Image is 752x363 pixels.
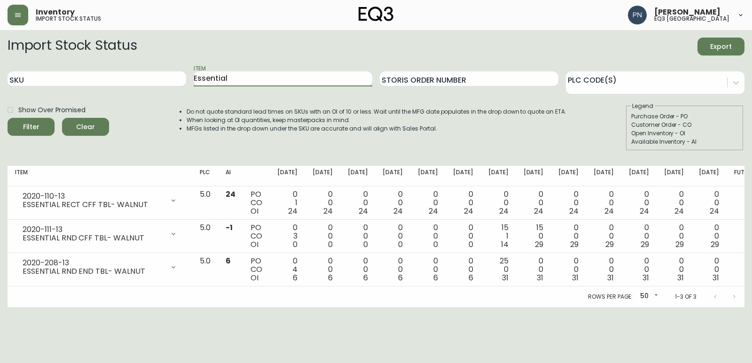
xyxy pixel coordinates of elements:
span: OI [251,272,258,283]
span: 31 [537,272,543,283]
div: 0 0 [699,224,719,249]
div: 0 0 [558,257,579,282]
div: 0 0 [594,190,614,216]
span: 6 [226,255,231,266]
span: 31 [607,272,614,283]
span: 24 [640,206,649,216]
div: ESSENTIAL RND CFF TBL- WALNUT [23,234,164,242]
h2: Import Stock Status [8,38,137,55]
span: Inventory [36,8,75,16]
div: PO CO [251,224,262,249]
span: OI [251,239,258,250]
th: [DATE] [375,166,410,186]
div: 0 0 [313,257,333,282]
th: [DATE] [340,166,376,186]
div: 0 0 [664,190,684,216]
span: 0 [293,239,298,250]
div: Available Inventory - AI [631,138,738,146]
span: 29 [535,239,543,250]
div: 0 0 [558,224,579,249]
span: 31 [677,272,684,283]
div: 50 [636,289,660,304]
span: 6 [293,272,298,283]
div: 0 0 [664,257,684,282]
th: [DATE] [586,166,621,186]
img: logo [359,7,393,22]
span: 31 [642,272,649,283]
td: 5.0 [192,186,218,220]
span: [PERSON_NAME] [654,8,721,16]
span: 14 [501,239,509,250]
div: Customer Order - CO [631,121,738,129]
th: [DATE] [657,166,692,186]
div: 2020-111-13 [23,225,164,234]
div: 0 0 [418,190,438,216]
div: 0 0 [664,224,684,249]
span: 24 [323,206,333,216]
div: ESSENTIAL RECT CFF TBL- WALNUT [23,201,164,209]
span: 24 [674,206,684,216]
div: Open Inventory - OI [631,129,738,138]
div: 0 0 [629,257,649,282]
div: 0 0 [418,257,438,282]
div: 15 0 [524,224,544,249]
button: Export [697,38,744,55]
th: Item [8,166,192,186]
div: 0 0 [488,190,509,216]
span: 24 [499,206,509,216]
div: 0 0 [594,257,614,282]
button: Clear [62,118,109,136]
div: Purchase Order - PO [631,112,738,121]
span: 24 [604,206,614,216]
td: 5.0 [192,253,218,286]
span: 29 [641,239,649,250]
span: 31 [572,272,579,283]
th: PLC [192,166,218,186]
span: 6 [328,272,333,283]
span: 29 [675,239,684,250]
div: 0 1 [277,190,298,216]
div: 0 0 [383,224,403,249]
th: AI [218,166,243,186]
th: [DATE] [621,166,657,186]
div: Filter [23,121,39,133]
div: 0 0 [594,224,614,249]
div: 0 3 [277,224,298,249]
span: 24 [464,206,473,216]
div: 2020-111-13ESSENTIAL RND CFF TBL- WALNUT [15,224,185,244]
div: 2020-110-13ESSENTIAL RECT CFF TBL- WALNUT [15,190,185,211]
div: 0 0 [699,190,719,216]
legend: Legend [631,102,654,110]
span: 31 [502,272,509,283]
div: 0 0 [558,190,579,216]
div: 2020-110-13 [23,192,164,201]
span: Show Over Promised [18,105,86,115]
span: 0 [469,239,473,250]
th: [DATE] [305,166,340,186]
div: 0 0 [418,224,438,249]
th: [DATE] [410,166,446,186]
div: 0 0 [383,257,403,282]
span: 6 [363,272,368,283]
div: 25 0 [488,257,509,282]
div: 0 0 [348,190,368,216]
li: When looking at OI quantities, keep masterpacks in mind. [187,116,566,124]
span: OI [251,206,258,216]
span: Export [705,41,737,53]
span: 29 [605,239,614,250]
span: 24 [710,206,719,216]
span: Clear [70,121,102,133]
div: 0 0 [453,190,473,216]
span: 29 [711,239,719,250]
div: 0 0 [348,224,368,249]
div: ESSENTIAL RND END TBL- WALNUT [23,267,164,276]
li: MFGs listed in the drop down under the SKU are accurate and will align with Sales Portal. [187,124,566,133]
span: 6 [469,272,473,283]
div: 0 0 [453,224,473,249]
th: [DATE] [270,166,305,186]
span: 24 [569,206,579,216]
div: 0 0 [629,224,649,249]
div: 0 0 [629,190,649,216]
span: 24 [429,206,438,216]
th: [DATE] [516,166,551,186]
